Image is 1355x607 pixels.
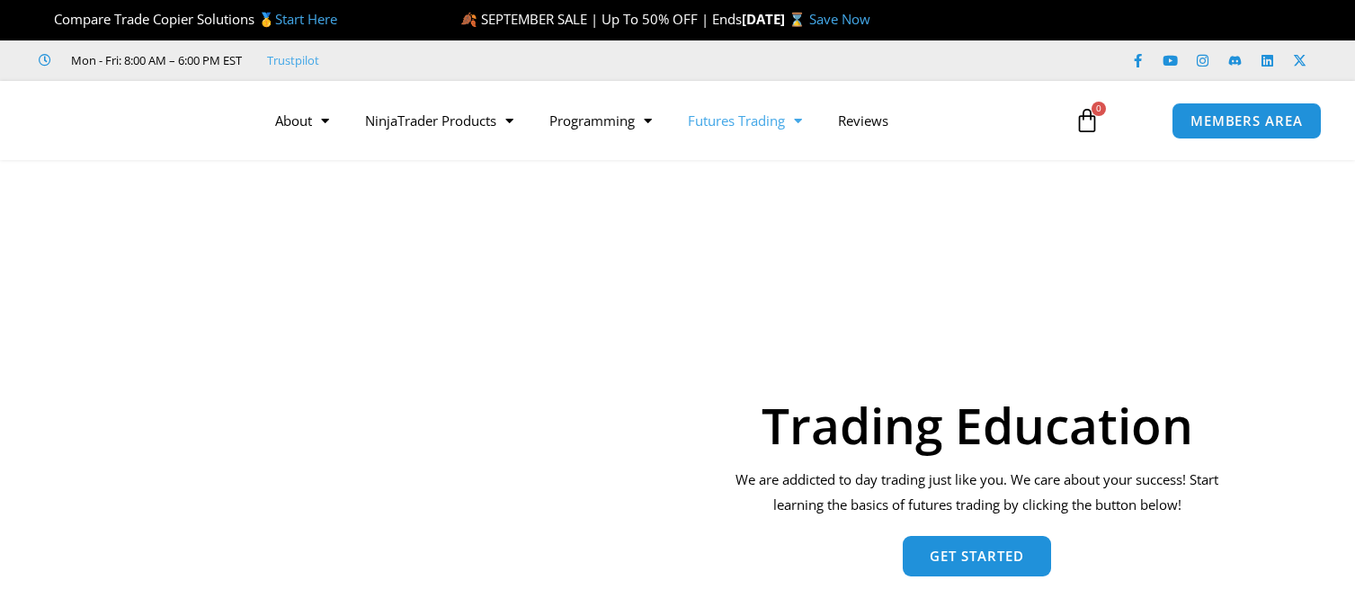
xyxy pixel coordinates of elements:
p: We are addicted to day trading just like you. We care about your success! Start learning the basi... [724,468,1230,518]
span: Compare Trade Copier Solutions 🥇 [39,10,337,28]
a: Start Here [275,10,337,28]
span: 0 [1092,102,1106,116]
a: Programming [531,100,670,141]
a: MEMBERS AREA [1172,103,1322,139]
img: LogoAI | Affordable Indicators – NinjaTrader [38,88,231,153]
a: Save Now [809,10,870,28]
span: MEMBERS AREA [1190,114,1303,128]
strong: [DATE] ⌛ [742,10,809,28]
a: About [257,100,347,141]
span: Get Started [930,549,1024,563]
nav: Menu [257,100,1056,141]
span: 🍂 SEPTEMBER SALE | Up To 50% OFF | Ends [460,10,742,28]
a: 0 [1047,94,1127,147]
h1: Trading Education [724,400,1230,450]
a: NinjaTrader Products [347,100,531,141]
a: Futures Trading [670,100,820,141]
a: Reviews [820,100,906,141]
a: Get Started [903,536,1051,576]
img: 🏆 [40,13,53,26]
span: Mon - Fri: 8:00 AM – 6:00 PM EST [67,49,242,71]
a: Trustpilot [267,49,319,71]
